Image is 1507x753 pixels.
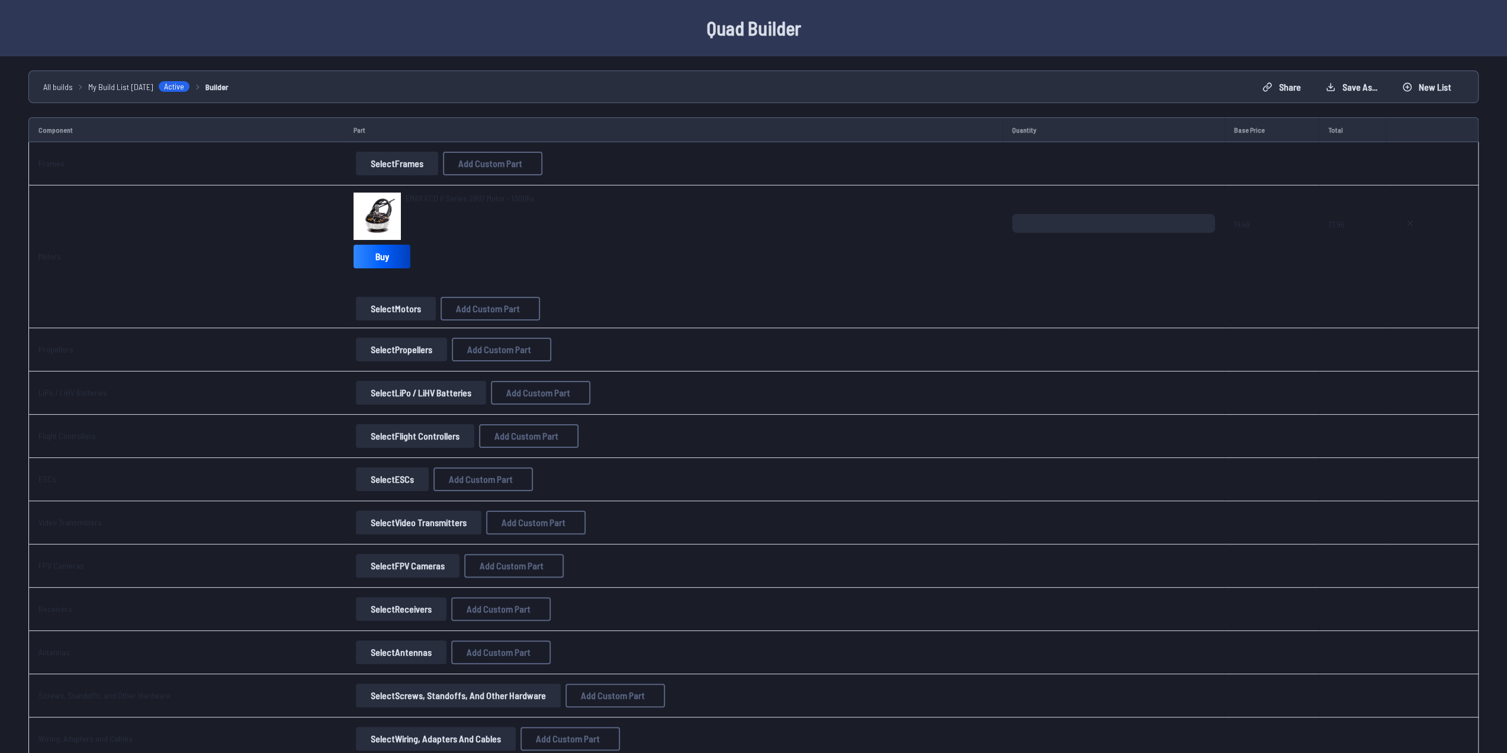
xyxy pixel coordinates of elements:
span: Add Custom Part [467,648,531,657]
a: FPV Cameras [38,560,84,571]
span: My Build List [DATE] [88,81,153,93]
a: SelectMotors [354,297,438,321]
button: Add Custom Part [451,640,551,664]
a: Propellers [38,344,73,354]
a: Motors [38,251,61,261]
button: SelectVideo Transmitters [356,511,481,534]
span: Add Custom Part [494,431,558,441]
span: Add Custom Part [581,691,645,700]
button: Add Custom Part [451,597,551,621]
button: Add Custom Part [486,511,586,534]
a: SelectReceivers [354,597,449,621]
a: All builds [43,81,73,93]
button: Add Custom Part [464,554,564,578]
button: SelectFrames [356,152,438,175]
button: SelectESCs [356,467,429,491]
span: EMAX ECO II Series 2807 Motor - 1300Kv [406,193,534,203]
button: Add Custom Part [520,727,620,751]
a: SelectFlight Controllers [354,424,477,448]
button: SelectAntennas [356,640,446,664]
a: ESCs [38,474,56,484]
a: SelectFrames [354,152,441,175]
span: Add Custom Part [480,561,544,571]
span: Add Custom Part [467,604,531,614]
span: Add Custom Part [458,159,522,168]
a: Wiring, Adapters and Cables [38,733,133,744]
td: Quantity [1002,117,1224,142]
a: Screws, Standoffs, and Other Hardware [38,690,171,700]
button: SelectLiPo / LiHV Batteries [356,381,486,405]
a: Buy [354,245,410,268]
button: SelectFPV Cameras [356,554,460,578]
a: SelectVideo Transmitters [354,511,484,534]
a: Flight Controllers [38,431,96,441]
span: Add Custom Part [467,345,531,354]
button: SelectFlight Controllers [356,424,474,448]
a: SelectPropellers [354,338,449,361]
a: SelectESCs [354,467,431,491]
a: Receivers [38,604,72,614]
span: 77.96 [1328,214,1376,271]
a: SelectWiring, Adapters and Cables [354,727,518,751]
span: Add Custom Part [506,388,570,398]
a: SelectAntennas [354,640,449,664]
button: Save as... [1316,78,1387,97]
td: Component [28,117,344,142]
button: SelectScrews, Standoffs, and Other Hardware [356,684,561,707]
td: Total [1319,117,1386,142]
span: Add Custom Part [456,304,520,313]
button: SelectMotors [356,297,436,321]
button: SelectWiring, Adapters and Cables [356,727,516,751]
button: Add Custom Part [441,297,540,321]
a: Frames [38,158,65,168]
button: Share [1252,78,1311,97]
span: Active [158,81,190,92]
button: Add Custom Part [479,424,579,448]
button: Add Custom Part [433,467,533,491]
span: Add Custom Part [502,518,565,527]
button: Add Custom Part [452,338,551,361]
a: Antennas [38,647,70,657]
a: Builder [205,81,229,93]
a: SelectLiPo / LiHV Batteries [354,381,489,405]
img: image [354,193,401,240]
a: SelectScrews, Standoffs, and Other Hardware [354,684,563,707]
span: 19.49 [1234,214,1309,271]
button: Add Custom Part [565,684,665,707]
a: SelectFPV Cameras [354,554,462,578]
button: New List [1392,78,1461,97]
span: Add Custom Part [536,734,600,744]
a: LiPo / LiHV Batteries [38,387,107,398]
td: Base Price [1225,117,1319,142]
button: SelectReceivers [356,597,446,621]
h1: Quad Builder [375,14,1133,42]
span: Add Custom Part [449,475,513,484]
button: Add Custom Part [443,152,542,175]
a: EMAX ECO II Series 2807 Motor - 1300Kv [406,193,534,204]
td: Part [344,117,1002,142]
a: My Build List [DATE]Active [88,81,190,93]
a: Video Transmitters [38,517,102,527]
button: SelectPropellers [356,338,447,361]
button: Add Custom Part [491,381,590,405]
